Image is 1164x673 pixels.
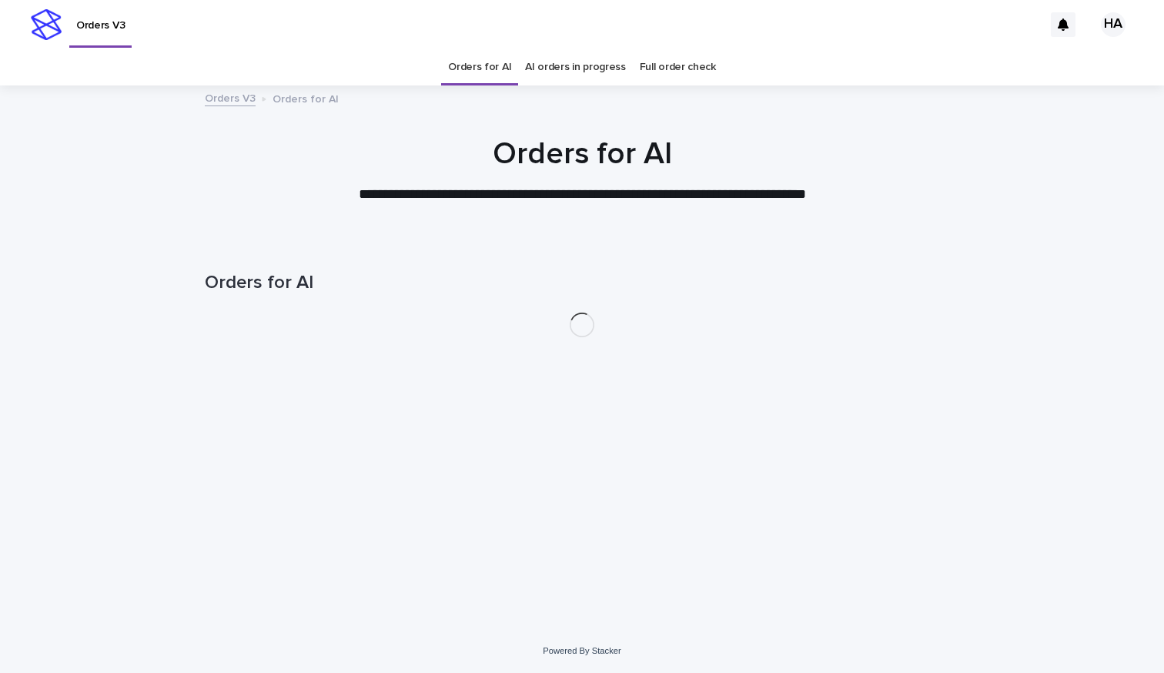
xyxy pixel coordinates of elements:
a: AI orders in progress [525,49,626,85]
a: Orders for AI [448,49,511,85]
img: stacker-logo-s-only.png [31,9,62,40]
a: Powered By Stacker [543,646,620,655]
p: Orders for AI [273,89,339,106]
div: HA [1101,12,1126,37]
a: Full order check [640,49,716,85]
a: Orders V3 [205,89,256,106]
h1: Orders for AI [205,272,959,294]
h1: Orders for AI [205,136,959,172]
